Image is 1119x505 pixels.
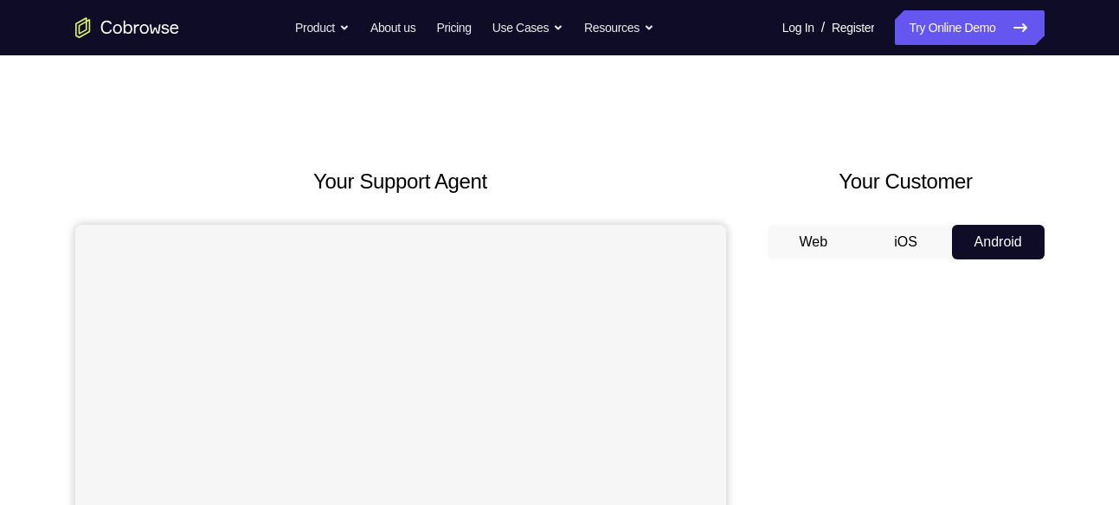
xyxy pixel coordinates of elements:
a: Try Online Demo [895,10,1044,45]
button: Web [768,225,860,259]
button: Android [952,225,1045,259]
button: Product [295,10,350,45]
h2: Your Support Agent [75,166,726,197]
a: About us [370,10,415,45]
span: / [821,17,825,38]
a: Register [832,10,874,45]
a: Log In [782,10,814,45]
h2: Your Customer [768,166,1045,197]
a: Pricing [436,10,471,45]
button: Resources [584,10,654,45]
a: Go to the home page [75,17,179,38]
button: iOS [859,225,952,259]
button: Use Cases [492,10,563,45]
